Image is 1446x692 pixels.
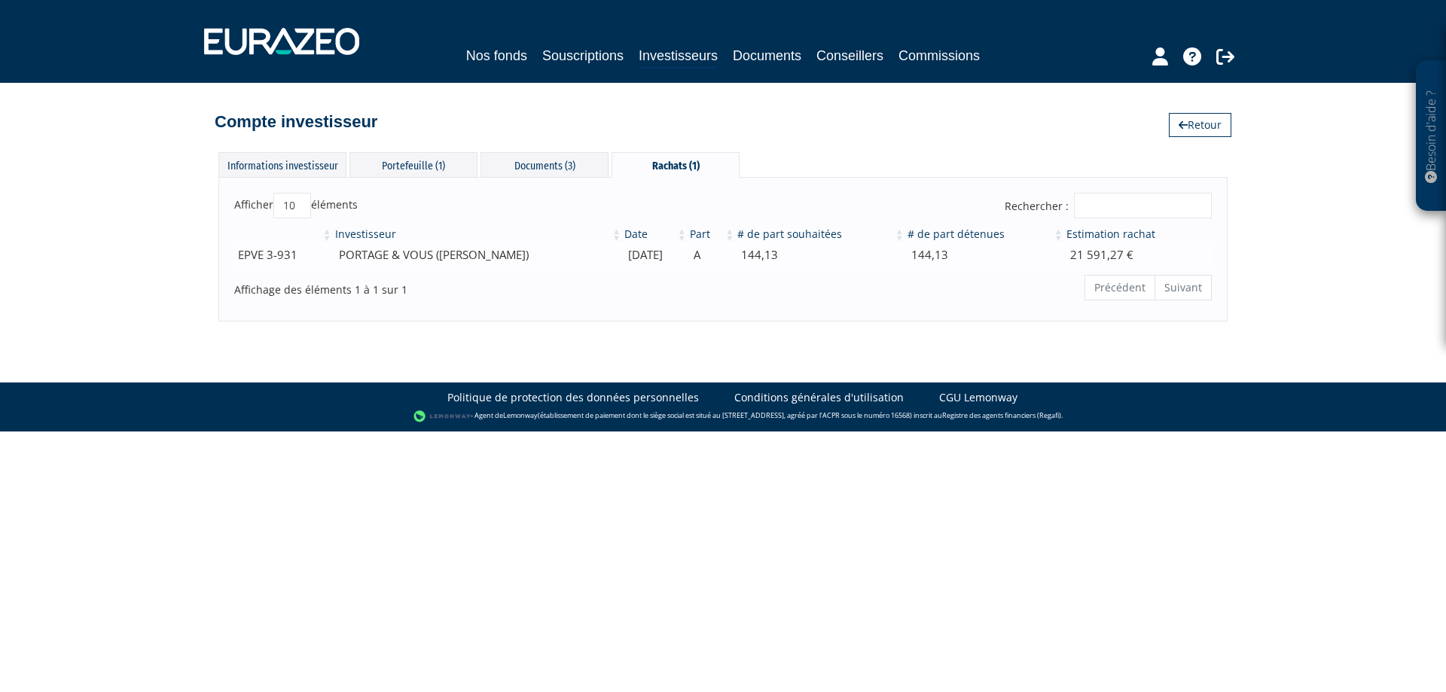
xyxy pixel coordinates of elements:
[234,193,358,218] label: Afficher éléments
[273,193,311,218] select: Afficheréléments
[413,409,471,424] img: logo-lemonway.png
[1065,242,1212,268] td: 21 591,27 €
[1074,193,1212,218] input: Rechercher :
[1065,227,1212,242] th: Estimation rachat
[480,152,609,177] div: Documents (3)
[898,45,980,66] a: Commissions
[334,227,623,242] th: Investisseur: activer pour trier la colonne par ordre croissant
[503,410,538,420] a: Lemonway
[906,227,1065,242] th: # de part détenues: activer pour trier la colonne par ordre croissant
[733,45,801,66] a: Documents
[816,45,883,66] a: Conseillers
[734,390,904,405] a: Conditions générales d'utilisation
[1169,113,1231,137] a: Retour
[688,242,737,268] td: A
[639,45,718,69] a: Investisseurs
[542,45,624,66] a: Souscriptions
[349,152,477,177] div: Portefeuille (1)
[218,152,346,177] div: Informations investisseur
[736,242,905,268] td: 144,13
[1423,69,1440,204] p: Besoin d'aide ?
[215,113,377,131] h4: Compte investisseur
[906,242,1065,268] td: 144,13
[736,227,905,242] th: # de part souhaitées: activer pour trier la colonne par ordre croissant
[623,227,688,242] th: Date: activer pour trier la colonne par ordre croissant
[612,152,740,178] div: Rachats (1)
[688,227,737,242] th: Part: activer pour trier la colonne par ordre croissant
[623,242,688,268] td: [DATE]
[15,409,1431,424] div: - Agent de (établissement de paiement dont le siège social est situé au [STREET_ADDRESS], agréé p...
[1005,193,1212,218] label: Rechercher :
[234,273,628,297] div: Affichage des éléments 1 à 1 sur 1
[466,45,527,66] a: Nos fonds
[234,242,334,268] td: EPVE 3-931
[234,227,334,242] th: &nbsp;: activer pour trier la colonne par ordre croissant
[942,410,1061,420] a: Registre des agents financiers (Regafi)
[334,242,623,268] td: PORTAGE & VOUS ([PERSON_NAME])
[939,390,1017,405] a: CGU Lemonway
[447,390,699,405] a: Politique de protection des données personnelles
[204,28,359,55] img: 1732889491-logotype_eurazeo_blanc_rvb.png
